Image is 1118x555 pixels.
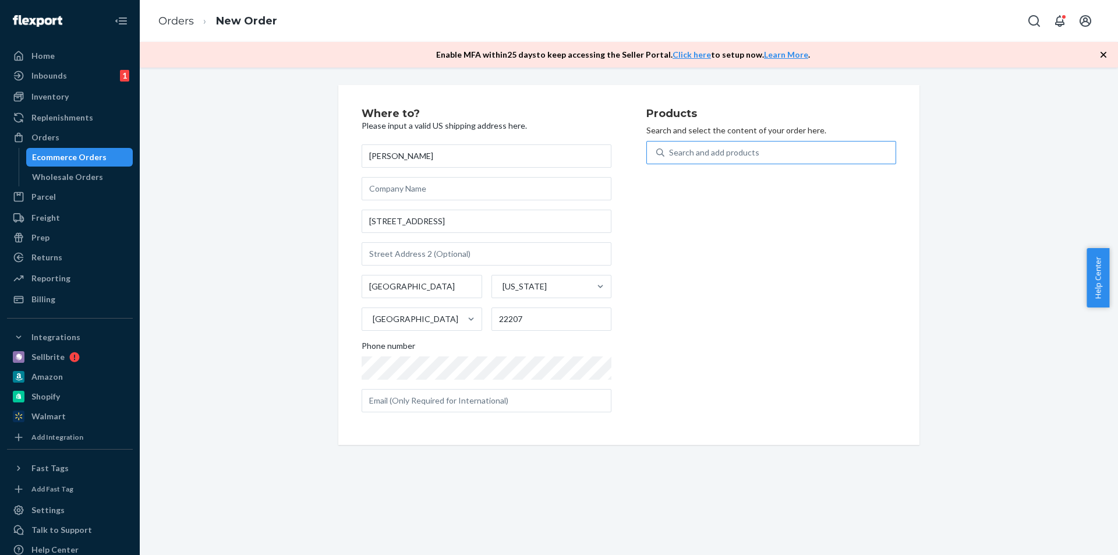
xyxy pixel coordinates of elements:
[7,328,133,347] button: Integrations
[13,15,62,27] img: Flexport logo
[7,128,133,147] a: Orders
[216,15,277,27] a: New Order
[7,228,133,247] a: Prep
[31,484,73,494] div: Add Fast Tag
[436,49,810,61] p: Enable MFA within 25 days to keep accessing the Seller Portal. to setup now. .
[7,459,133,478] button: Fast Tags
[26,168,133,186] a: Wholesale Orders
[7,188,133,206] a: Parcel
[362,120,611,132] p: Please input a valid US shipping address here.
[31,351,65,363] div: Sellbrite
[1087,248,1109,307] button: Help Center
[7,290,133,309] a: Billing
[362,242,611,266] input: Street Address 2 (Optional)
[31,273,70,284] div: Reporting
[31,432,83,442] div: Add Integration
[7,501,133,519] a: Settings
[31,524,92,536] div: Talk to Support
[32,151,107,163] div: Ecommerce Orders
[7,47,133,65] a: Home
[1074,9,1097,33] button: Open account menu
[7,387,133,406] a: Shopify
[31,212,60,224] div: Freight
[673,50,711,59] a: Click here
[7,348,133,366] a: Sellbrite
[362,275,482,298] input: City
[7,482,133,496] a: Add Fast Tag
[31,70,67,82] div: Inbounds
[31,132,59,143] div: Orders
[31,294,55,305] div: Billing
[362,210,611,233] input: Street Address
[764,50,808,59] a: Learn More
[31,50,55,62] div: Home
[26,148,133,167] a: Ecommerce Orders
[491,307,612,331] input: ZIP Code
[372,313,373,325] input: [GEOGRAPHIC_DATA]
[362,177,611,200] input: Company Name
[31,91,69,102] div: Inventory
[32,171,103,183] div: Wholesale Orders
[7,407,133,426] a: Walmart
[362,389,611,412] input: Email (Only Required for International)
[646,125,896,136] p: Search and select the content of your order here.
[362,144,611,168] input: First & Last Name
[31,411,66,422] div: Walmart
[362,108,611,120] h2: Where to?
[31,391,60,402] div: Shopify
[31,371,63,383] div: Amazon
[31,462,69,474] div: Fast Tags
[7,108,133,127] a: Replenishments
[362,340,415,356] span: Phone number
[501,281,503,292] input: [US_STATE]
[1048,9,1071,33] button: Open notifications
[7,87,133,106] a: Inventory
[646,108,896,120] h2: Products
[158,15,194,27] a: Orders
[669,147,759,158] div: Search and add products
[31,112,93,123] div: Replenishments
[31,191,56,203] div: Parcel
[7,521,133,539] a: Talk to Support
[31,232,49,243] div: Prep
[7,430,133,444] a: Add Integration
[120,70,129,82] div: 1
[7,248,133,267] a: Returns
[7,269,133,288] a: Reporting
[109,9,133,33] button: Close Navigation
[7,66,133,85] a: Inbounds1
[503,281,547,292] div: [US_STATE]
[149,4,286,38] ol: breadcrumbs
[7,367,133,386] a: Amazon
[373,313,458,325] div: [GEOGRAPHIC_DATA]
[31,252,62,263] div: Returns
[31,504,65,516] div: Settings
[1023,9,1046,33] button: Open Search Box
[31,331,80,343] div: Integrations
[7,208,133,227] a: Freight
